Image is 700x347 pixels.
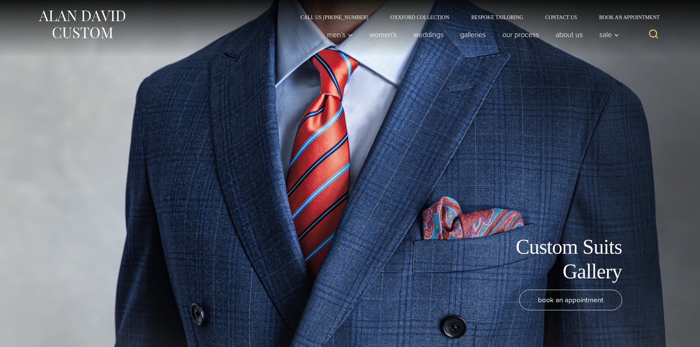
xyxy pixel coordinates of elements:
[494,27,547,42] a: Our Process
[290,15,663,20] nav: Secondary Navigation
[38,8,126,41] img: Alan David Custom
[361,27,405,42] a: Women’s
[319,27,623,42] nav: Primary Navigation
[457,235,622,284] h1: Custom Suits Gallery
[405,27,452,42] a: weddings
[460,15,534,20] a: Bespoke Tailoring
[452,27,494,42] a: Galleries
[588,15,662,20] a: Book an Appointment
[379,15,460,20] a: Oxxford Collection
[538,294,603,305] span: book an appointment
[327,31,353,38] span: Men’s
[599,31,619,38] span: Sale
[519,290,622,310] a: book an appointment
[534,15,588,20] a: Contact Us
[547,27,591,42] a: About Us
[645,26,663,43] button: View Search Form
[290,15,380,20] a: Call Us [PHONE_NUMBER]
